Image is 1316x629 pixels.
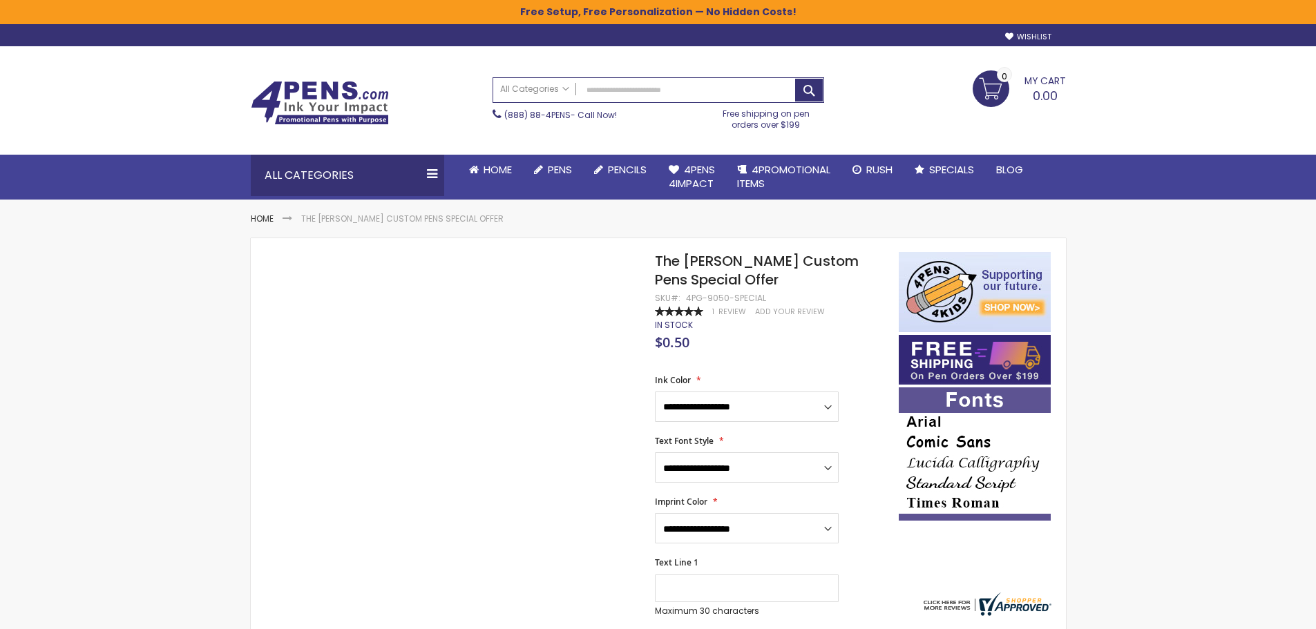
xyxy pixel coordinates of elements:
img: 4pens.com widget logo [920,592,1051,616]
a: Add Your Review [755,307,825,317]
a: Specials [904,155,985,185]
div: 4PG-9050-SPECIAL [686,293,766,304]
span: 0.00 [1033,87,1058,104]
span: Blog [996,162,1023,177]
span: Imprint Color [655,496,707,507]
a: All Categories [493,78,576,101]
span: 0 [1002,70,1007,83]
a: Pens [523,155,583,185]
div: 100% [655,307,703,316]
a: 4pens.com certificate URL [920,607,1051,619]
span: $0.50 [655,333,689,351]
a: Wishlist [1005,32,1051,42]
a: Rush [841,155,904,185]
img: 4Pens Custom Pens and Promotional Products [251,81,389,125]
a: Blog [985,155,1034,185]
div: Availability [655,320,693,331]
span: Specials [929,162,974,177]
a: Pencils [583,155,658,185]
a: 1 Review [712,307,748,317]
span: Text Line 1 [655,557,698,568]
img: 4pens 4 kids [899,252,1051,332]
div: Free shipping on pen orders over $199 [708,103,824,130]
span: Review [718,307,746,317]
a: Home [251,213,274,224]
span: - Call Now! [504,109,617,121]
img: Free shipping on orders over $199 [899,335,1051,385]
a: 0.00 0 [973,70,1066,105]
a: 4Pens4impact [658,155,726,200]
span: Text Font Style [655,435,714,447]
span: Ink Color [655,374,691,386]
span: 1 [712,307,714,317]
a: Home [458,155,523,185]
p: Maximum 30 characters [655,606,839,617]
div: All Categories [251,155,444,196]
span: Pens [548,162,572,177]
strong: SKU [655,292,680,304]
a: 4PROMOTIONALITEMS [726,155,841,200]
span: Home [484,162,512,177]
span: All Categories [500,84,569,95]
span: Pencils [608,162,647,177]
img: font-personalization-examples [899,387,1051,521]
li: The [PERSON_NAME] Custom Pens Special Offer [301,213,504,224]
span: Rush [866,162,893,177]
span: 4Pens 4impact [669,162,715,191]
span: In stock [655,319,693,331]
a: (888) 88-4PENS [504,109,571,121]
span: 4PROMOTIONAL ITEMS [737,162,830,191]
span: The [PERSON_NAME] Custom Pens Special Offer [655,251,859,289]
